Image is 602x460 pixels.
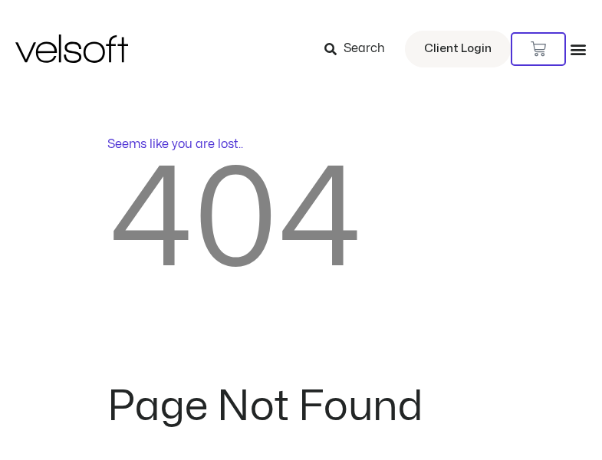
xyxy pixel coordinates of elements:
img: Velsoft Training Materials [15,34,128,63]
a: Client Login [405,31,511,67]
span: Search [344,39,385,59]
span: Client Login [424,39,492,59]
p: Seems like you are lost.. [107,135,495,153]
h2: 404 [107,153,495,291]
h2: Page Not Found [107,386,495,428]
div: Menu Toggle [570,41,587,58]
a: Search [324,36,396,62]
